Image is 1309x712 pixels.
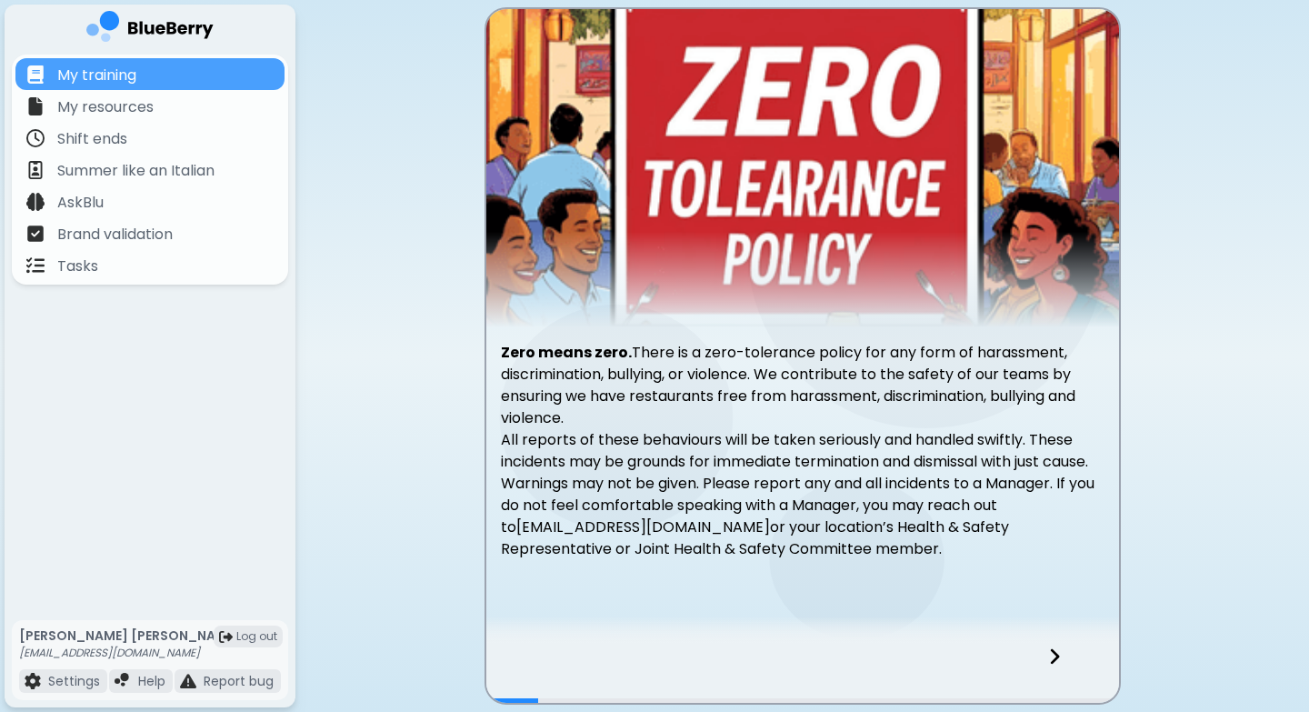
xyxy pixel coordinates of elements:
[19,627,240,644] p: [PERSON_NAME] [PERSON_NAME]
[86,11,214,48] img: company logo
[57,96,154,118] p: My resources
[486,9,1119,327] img: video thumbnail
[219,630,233,644] img: logout
[57,256,98,277] p: Tasks
[57,128,127,150] p: Shift ends
[138,673,165,689] p: Help
[26,65,45,84] img: file icon
[25,673,41,689] img: file icon
[26,97,45,115] img: file icon
[501,342,632,363] strong: Zero means zero.
[26,193,45,211] img: file icon
[26,129,45,147] img: file icon
[57,224,173,246] p: Brand validation
[501,342,1104,429] p: There is a zero-tolerance policy for any form of harassment, discrimination, bullying, or violenc...
[57,192,104,214] p: AskBlu
[19,646,240,660] p: [EMAIL_ADDRESS][DOMAIN_NAME]
[57,160,215,182] p: Summer like an Italian
[26,256,45,275] img: file icon
[516,516,770,537] a: [EMAIL_ADDRESS][DOMAIN_NAME]
[236,629,277,644] span: Log out
[26,161,45,179] img: file icon
[26,225,45,243] img: file icon
[180,673,196,689] img: file icon
[501,429,1104,560] p: All reports of these behaviours will be taken seriously and handled swiftly. These incidents may ...
[204,673,274,689] p: Report bug
[57,65,136,86] p: My training
[48,673,100,689] p: Settings
[115,673,131,689] img: file icon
